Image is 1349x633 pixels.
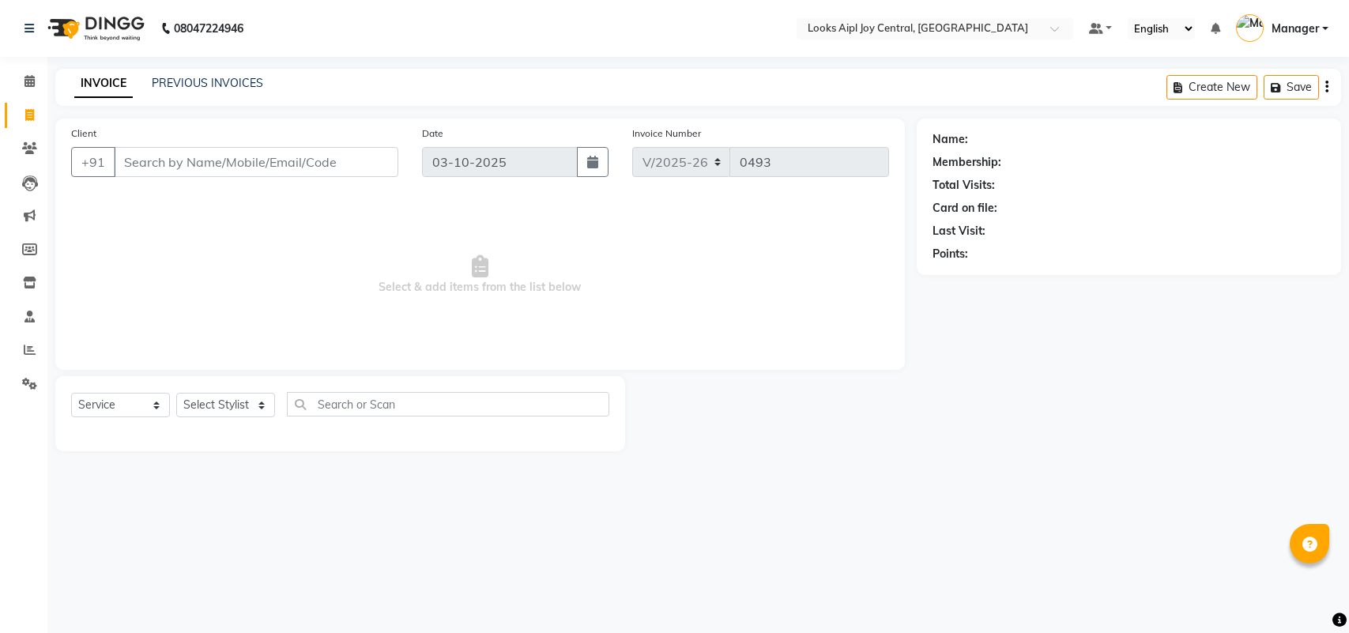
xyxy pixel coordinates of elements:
span: Manager [1272,21,1319,37]
div: Total Visits: [933,177,995,194]
div: Points: [933,246,968,262]
button: Save [1264,75,1319,100]
div: Name: [933,131,968,148]
iframe: chat widget [1283,570,1333,617]
input: Search by Name/Mobile/Email/Code [114,147,398,177]
a: PREVIOUS INVOICES [152,76,263,90]
label: Date [422,126,443,141]
img: logo [40,6,149,51]
div: Card on file: [933,200,997,217]
input: Search or Scan [287,392,609,416]
button: Create New [1166,75,1257,100]
label: Invoice Number [632,126,701,141]
span: Select & add items from the list below [71,196,889,354]
div: Last Visit: [933,223,985,239]
div: Membership: [933,154,1001,171]
label: Client [71,126,96,141]
a: INVOICE [74,70,133,98]
img: Manager [1236,14,1264,42]
b: 08047224946 [174,6,243,51]
button: +91 [71,147,115,177]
